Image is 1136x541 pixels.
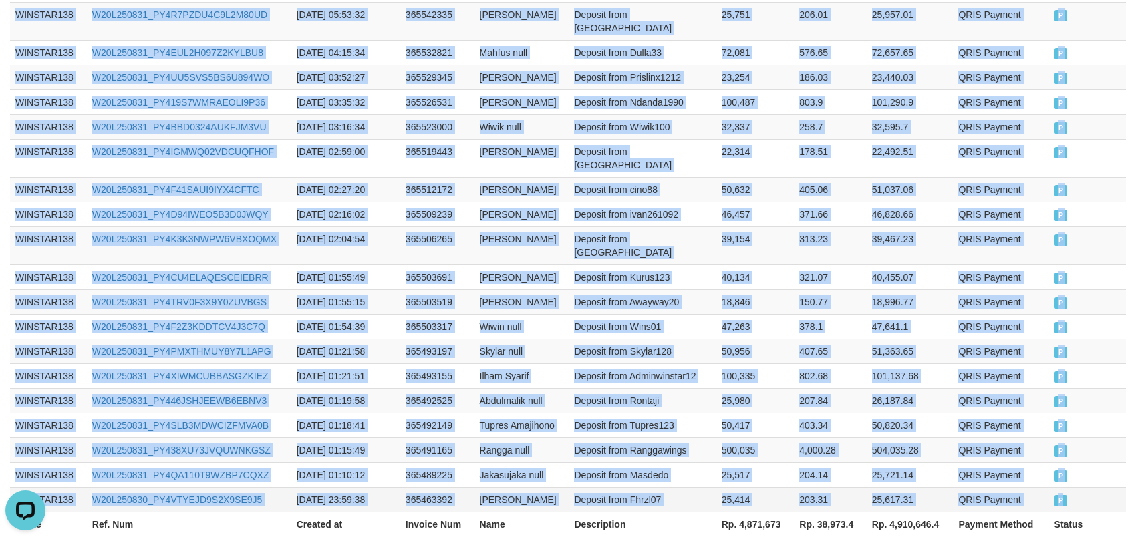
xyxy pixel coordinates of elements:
[953,114,1048,139] td: QRIS Payment
[400,40,474,65] td: 365532821
[291,114,400,139] td: [DATE] 03:16:34
[569,289,716,314] td: Deposit from Awayway20
[867,388,954,413] td: 26,187.84
[794,314,867,339] td: 378.1
[92,346,271,357] a: W20L250831_PY4PMXTHMUY8Y7L1APG
[953,363,1048,388] td: QRIS Payment
[400,177,474,202] td: 365512172
[953,512,1048,536] th: Payment Method
[953,89,1048,114] td: QRIS Payment
[92,47,263,58] a: W20L250831_PY4EUL2H097Z2KYLBU8
[794,114,867,139] td: 258.7
[1054,421,1068,432] span: PAID
[716,388,795,413] td: 25,980
[716,339,795,363] td: 50,956
[291,264,400,289] td: [DATE] 01:55:49
[794,462,867,487] td: 204.14
[1049,512,1126,536] th: Status
[92,234,277,244] a: W20L250831_PY4K3K3NWPW6VBXOQMX
[291,314,400,339] td: [DATE] 01:54:39
[569,65,716,89] td: Deposit from Prislinx1212
[867,413,954,437] td: 50,820.34
[867,339,954,363] td: 51,363.65
[794,289,867,314] td: 150.77
[867,487,954,512] td: 25,617.31
[92,184,259,195] a: W20L250831_PY4F41SAUI9IYX4CFTC
[867,289,954,314] td: 18,996.77
[92,9,267,20] a: W20L250831_PY4R7PZDU4C9L2M80UD
[10,289,87,314] td: WINSTAR138
[400,462,474,487] td: 365489225
[291,40,400,65] td: [DATE] 04:15:34
[569,512,716,536] th: Description
[1054,470,1068,482] span: PAID
[794,40,867,65] td: 576.65
[867,462,954,487] td: 25,721.14
[291,512,400,536] th: Created at
[1054,185,1068,196] span: PAID
[716,40,795,65] td: 72,081
[474,40,569,65] td: Mahfus null
[716,202,795,226] td: 46,457
[10,363,87,388] td: WINSTAR138
[291,462,400,487] td: [DATE] 01:10:12
[794,437,867,462] td: 4,000.28
[474,139,569,177] td: [PERSON_NAME]
[400,512,474,536] th: Invoice Num
[569,462,716,487] td: Deposit from Masdedo
[794,388,867,413] td: 207.84
[716,2,795,40] td: 25,751
[92,122,267,132] a: W20L250831_PY4BBD0324AUKFJM3VU
[569,314,716,339] td: Deposit from Wins01
[867,512,954,536] th: Rp. 4,910,646.4
[794,89,867,114] td: 803.9
[400,114,474,139] td: 365523000
[569,226,716,264] td: Deposit from [GEOGRAPHIC_DATA]
[867,437,954,462] td: 504,035.28
[867,226,954,264] td: 39,467.23
[953,264,1048,289] td: QRIS Payment
[953,40,1048,65] td: QRIS Payment
[400,339,474,363] td: 365493197
[291,2,400,40] td: [DATE] 05:53:32
[10,413,87,437] td: WINSTAR138
[10,40,87,65] td: WINSTAR138
[291,339,400,363] td: [DATE] 01:21:58
[1054,495,1068,506] span: PAID
[291,388,400,413] td: [DATE] 01:19:58
[474,314,569,339] td: Wiwin null
[716,487,795,512] td: 25,414
[400,363,474,388] td: 365493155
[474,512,569,536] th: Name
[1054,48,1068,59] span: PAID
[794,487,867,512] td: 203.31
[716,437,795,462] td: 500,035
[291,363,400,388] td: [DATE] 01:21:51
[1054,234,1068,246] span: PAID
[794,65,867,89] td: 186.03
[474,363,569,388] td: Ilham Syarif
[716,177,795,202] td: 50,632
[716,65,795,89] td: 23,254
[92,297,267,307] a: W20L250831_PY4TRV0F3X9Y0ZUVBGS
[92,209,269,220] a: W20L250831_PY4D94IWEO5B3D0JWQY
[953,139,1048,177] td: QRIS Payment
[716,413,795,437] td: 50,417
[1054,73,1068,84] span: PAID
[794,413,867,437] td: 403.34
[1054,322,1068,333] span: PAID
[1054,273,1068,284] span: PAID
[291,65,400,89] td: [DATE] 03:52:27
[400,202,474,226] td: 365509239
[569,89,716,114] td: Deposit from Ndanda1990
[953,487,1048,512] td: QRIS Payment
[867,264,954,289] td: 40,455.07
[867,202,954,226] td: 46,828.66
[716,314,795,339] td: 47,263
[953,65,1048,89] td: QRIS Payment
[474,65,569,89] td: [PERSON_NAME]
[291,487,400,512] td: [DATE] 23:59:38
[953,388,1048,413] td: QRIS Payment
[953,226,1048,264] td: QRIS Payment
[794,512,867,536] th: Rp. 38,973.4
